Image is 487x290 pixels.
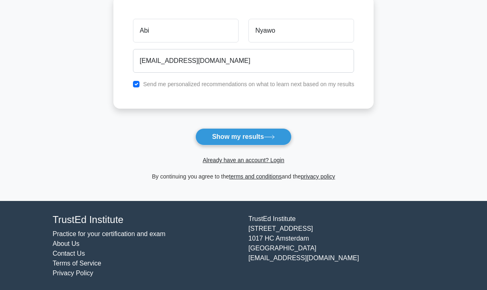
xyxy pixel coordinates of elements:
[53,250,85,257] a: Contact Us
[133,49,354,73] input: Email
[243,214,439,278] div: TrustEd Institute [STREET_ADDRESS] 1017 HC Amsterdam [GEOGRAPHIC_DATA] [EMAIL_ADDRESS][DOMAIN_NAME]
[53,260,101,267] a: Terms of Service
[301,173,335,180] a: privacy policy
[53,230,166,237] a: Practice for your certification and exam
[53,240,80,247] a: About Us
[248,19,354,42] input: Last name
[133,19,239,42] input: First name
[108,172,379,181] div: By continuing you agree to the and the
[53,214,239,226] h4: TrustEd Institute
[143,81,354,87] label: Send me personalized recommendations on what to learn next based on my results
[53,270,93,277] a: Privacy Policy
[203,157,284,163] a: Already have an account? Login
[229,173,282,180] a: terms and conditions
[195,128,292,145] button: Show my results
